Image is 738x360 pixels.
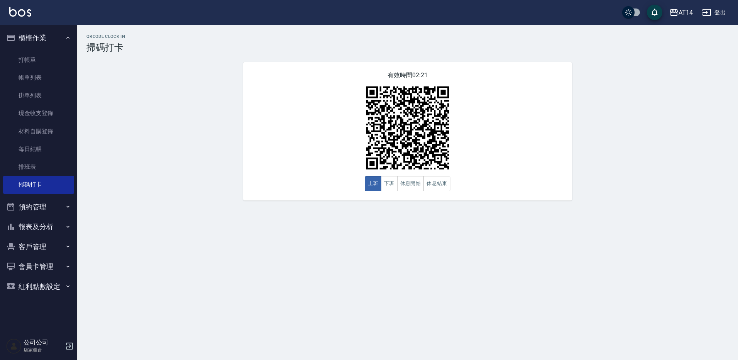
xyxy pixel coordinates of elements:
[365,176,381,191] button: 上班
[24,346,63,353] p: 店家櫃台
[3,237,74,257] button: 客戶管理
[3,197,74,217] button: 預約管理
[3,87,74,104] a: 掛單列表
[86,34,729,39] h2: QRcode Clock In
[3,69,74,87] a: 帳單列表
[699,5,729,20] button: 登出
[679,8,693,17] div: AT14
[381,176,398,191] button: 下班
[3,140,74,158] a: 每日結帳
[6,338,22,354] img: Person
[243,62,572,200] div: 有效時間 02:21
[24,339,63,346] h5: 公司公司
[3,122,74,140] a: 材料自購登錄
[3,104,74,122] a: 現金收支登錄
[9,7,31,17] img: Logo
[397,176,424,191] button: 休息開始
[423,176,450,191] button: 休息結束
[3,51,74,69] a: 打帳單
[86,42,729,53] h3: 掃碼打卡
[3,28,74,48] button: 櫃檯作業
[647,5,662,20] button: save
[3,176,74,194] a: 掃碼打卡
[3,277,74,297] button: 紅利點數設定
[3,217,74,237] button: 報表及分析
[666,5,696,20] button: AT14
[3,256,74,277] button: 會員卡管理
[3,158,74,176] a: 排班表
